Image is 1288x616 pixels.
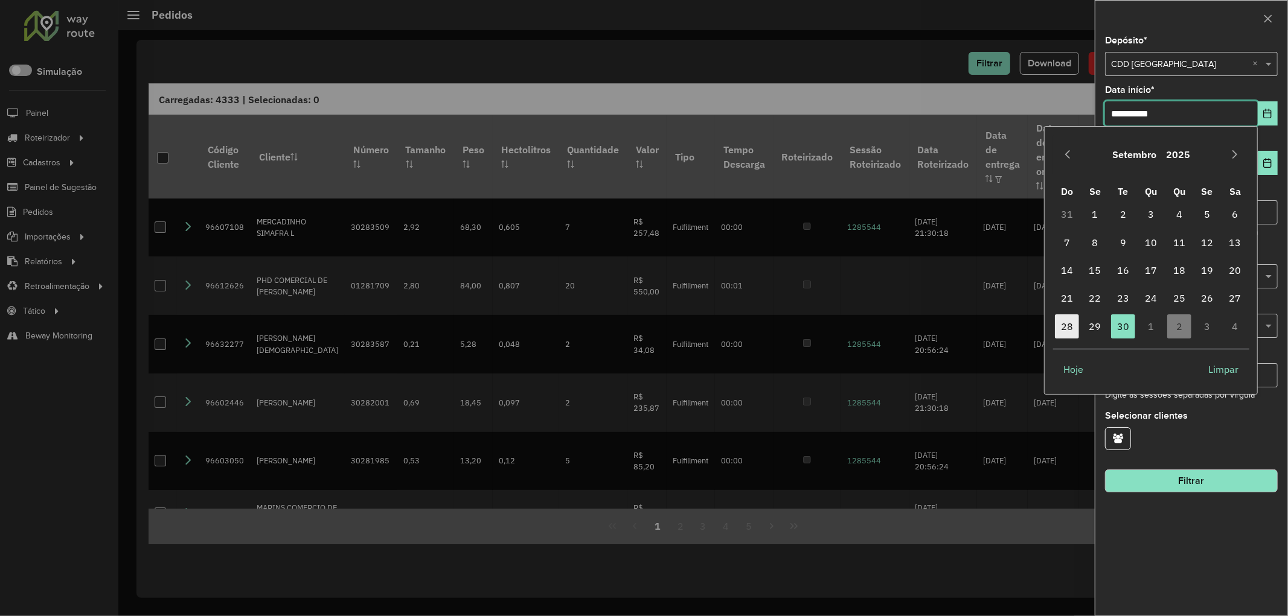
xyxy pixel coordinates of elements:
[1195,286,1219,310] span: 26
[1111,286,1135,310] span: 23
[1044,126,1258,394] div: Choose Date
[1081,228,1109,256] td: 8
[1055,286,1079,310] span: 21
[1165,312,1193,340] td: 2
[1199,357,1249,381] button: Limpar
[1223,258,1248,282] span: 20
[1081,200,1109,228] td: 1
[1053,256,1081,284] td: 14
[1252,58,1263,71] span: Clear all
[1202,185,1213,197] span: Se
[1107,140,1161,169] button: Choose Month
[1229,185,1241,197] span: Sa
[1167,202,1191,226] span: 4
[1109,312,1137,340] td: 30
[1193,312,1221,340] td: 3
[1111,202,1135,226] span: 2
[1193,200,1221,228] td: 5
[1137,200,1165,228] td: 3
[1053,200,1081,228] td: 31
[1195,258,1219,282] span: 19
[1061,185,1073,197] span: Do
[1055,258,1079,282] span: 14
[1137,312,1165,340] td: 1
[1063,362,1083,376] span: Hoje
[1165,256,1193,284] td: 18
[1083,202,1107,226] span: 1
[1083,258,1107,282] span: 15
[1083,230,1107,255] span: 8
[1223,230,1248,255] span: 13
[1161,140,1195,169] button: Choose Year
[1167,286,1191,310] span: 25
[1053,357,1094,381] button: Hoje
[1083,286,1107,310] span: 22
[1193,284,1221,312] td: 26
[1221,312,1249,340] td: 4
[1139,286,1163,310] span: 24
[1221,256,1249,284] td: 20
[1221,284,1249,312] td: 27
[1081,256,1109,284] td: 15
[1111,230,1135,255] span: 9
[1058,145,1077,164] button: Previous Month
[1083,314,1107,338] span: 29
[1223,202,1248,226] span: 6
[1081,284,1109,312] td: 22
[1139,202,1163,226] span: 3
[1145,185,1157,197] span: Qu
[1053,312,1081,340] td: 28
[1221,200,1249,228] td: 6
[1137,228,1165,256] td: 10
[1165,200,1193,228] td: 4
[1223,286,1248,310] span: 27
[1173,185,1185,197] span: Qu
[1111,258,1135,282] span: 16
[1109,284,1137,312] td: 23
[1167,230,1191,255] span: 11
[1109,200,1137,228] td: 2
[1105,408,1188,423] label: Selecionar clientes
[1165,284,1193,312] td: 25
[1258,151,1278,175] button: Choose Date
[1165,228,1193,256] td: 11
[1053,284,1081,312] td: 21
[1195,230,1219,255] span: 12
[1193,228,1221,256] td: 12
[1105,33,1147,48] label: Depósito
[1118,185,1129,197] span: Te
[1081,312,1109,340] td: 29
[1193,256,1221,284] td: 19
[1105,390,1255,399] small: Digite as sessões separadas por vírgula
[1209,362,1239,376] span: Limpar
[1089,185,1101,197] span: Se
[1055,230,1079,255] span: 7
[1109,256,1137,284] td: 16
[1053,228,1081,256] td: 7
[1139,258,1163,282] span: 17
[1167,258,1191,282] span: 18
[1105,83,1155,97] label: Data início
[1195,202,1219,226] span: 5
[1111,314,1135,338] span: 30
[1139,230,1163,255] span: 10
[1137,284,1165,312] td: 24
[1105,469,1278,492] button: Filtrar
[1258,101,1278,125] button: Choose Date
[1225,145,1245,164] button: Next Month
[1109,228,1137,256] td: 9
[1055,314,1079,338] span: 28
[1221,228,1249,256] td: 13
[1137,256,1165,284] td: 17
